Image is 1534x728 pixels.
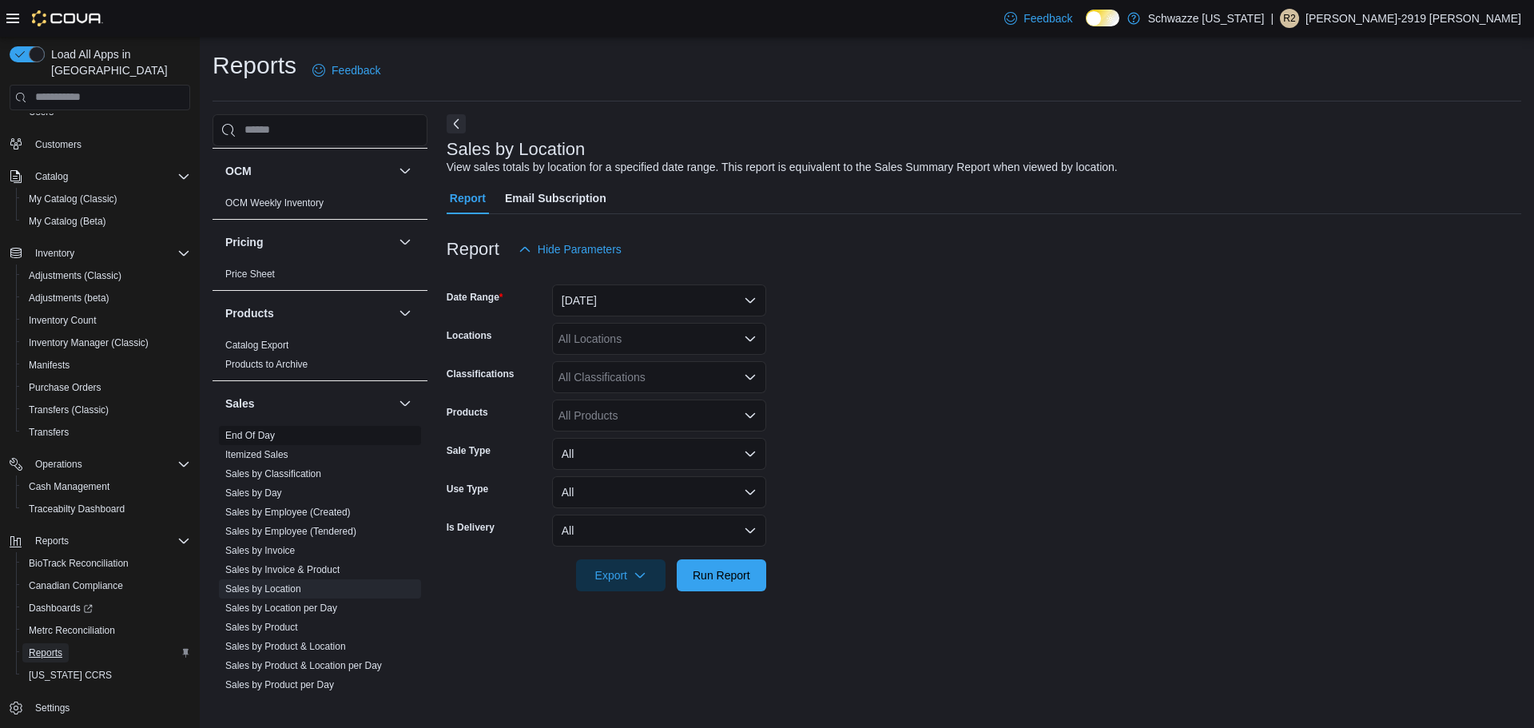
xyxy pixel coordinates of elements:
a: Canadian Compliance [22,576,129,595]
span: Traceabilty Dashboard [22,499,190,519]
button: Open list of options [744,371,757,384]
a: My Catalog (Classic) [22,189,124,209]
span: BioTrack Reconciliation [22,554,190,573]
button: Open list of options [744,409,757,422]
a: Transfers [22,423,75,442]
button: Inventory Manager (Classic) [16,332,197,354]
button: Metrc Reconciliation [16,619,197,642]
a: Traceabilty Dashboard [22,499,131,519]
a: Sales by Employee (Tendered) [225,526,356,537]
a: Dashboards [16,597,197,619]
span: Load All Apps in [GEOGRAPHIC_DATA] [45,46,190,78]
span: Manifests [29,359,70,372]
span: Settings [35,702,70,714]
span: Report [450,182,486,214]
a: Feedback [998,2,1079,34]
span: Transfers [29,426,69,439]
a: Sales by Product per Day [225,679,334,690]
span: Catalog [29,167,190,186]
a: Settings [29,698,76,718]
span: Reports [29,646,62,659]
button: Purchase Orders [16,376,197,399]
button: Catalog [3,165,197,188]
button: Sales [395,394,415,413]
button: Run Report [677,559,766,591]
span: Settings [29,698,190,718]
button: [US_STATE] CCRS [16,664,197,686]
span: Catalog [35,170,68,183]
span: Sales by Invoice & Product [225,563,340,576]
button: Transfers (Classic) [16,399,197,421]
label: Classifications [447,368,515,380]
div: Pricing [213,265,427,290]
span: Operations [29,455,190,474]
span: Sales by Employee (Tendered) [225,525,356,538]
span: Inventory Count [29,314,97,327]
button: Operations [3,453,197,475]
label: Date Range [447,291,503,304]
button: My Catalog (Beta) [16,210,197,233]
span: Catalog Export [225,339,288,352]
span: R2 [1283,9,1295,28]
span: OCM Weekly Inventory [225,197,324,209]
span: Sales by Product & Location per Day [225,659,382,672]
button: Inventory [3,242,197,265]
span: Feedback [332,62,380,78]
span: Purchase Orders [29,381,101,394]
span: Cash Management [22,477,190,496]
span: Cash Management [29,480,109,493]
label: Locations [447,329,492,342]
a: Manifests [22,356,76,375]
button: My Catalog (Classic) [16,188,197,210]
span: Export [586,559,656,591]
img: Cova [32,10,103,26]
span: Hide Parameters [538,241,622,257]
a: Products to Archive [225,359,308,370]
a: Sales by Product & Location per Day [225,660,382,671]
button: Catalog [29,167,74,186]
span: Canadian Compliance [29,579,123,592]
span: Sales by Product per Day [225,678,334,691]
span: Price Sheet [225,268,275,280]
span: Operations [35,458,82,471]
span: Sales by Classification [225,467,321,480]
span: Transfers [22,423,190,442]
span: My Catalog (Beta) [29,215,106,228]
h3: Report [447,240,499,259]
span: Metrc Reconciliation [22,621,190,640]
span: Adjustments (Classic) [29,269,121,282]
button: Adjustments (beta) [16,287,197,309]
button: Open list of options [744,332,757,345]
button: OCM [225,163,392,179]
a: Sales by Classification [225,468,321,479]
span: Purchase Orders [22,378,190,397]
span: Run Report [693,567,750,583]
span: Customers [29,134,190,154]
a: Price Sheet [225,269,275,280]
button: Pricing [395,233,415,252]
button: [DATE] [552,284,766,316]
button: Next [447,114,466,133]
span: [US_STATE] CCRS [29,669,112,682]
a: My Catalog (Beta) [22,212,113,231]
a: Adjustments (Classic) [22,266,128,285]
h3: Sales by Location [447,140,586,159]
span: Inventory Manager (Classic) [29,336,149,349]
h3: OCM [225,163,252,179]
a: Transfers (Classic) [22,400,115,420]
a: Sales by Location per Day [225,603,337,614]
span: Dashboards [29,602,93,615]
p: Schwazze [US_STATE] [1148,9,1265,28]
button: Pricing [225,234,392,250]
span: Adjustments (beta) [29,292,109,304]
button: Cash Management [16,475,197,498]
button: Reports [29,531,75,551]
span: Inventory Count [22,311,190,330]
span: Transfers (Classic) [29,404,109,416]
button: Adjustments (Classic) [16,265,197,287]
span: My Catalog (Beta) [22,212,190,231]
span: Sales by Product & Location [225,640,346,653]
span: Metrc Reconciliation [29,624,115,637]
button: Customers [3,133,197,156]
a: BioTrack Reconciliation [22,554,135,573]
